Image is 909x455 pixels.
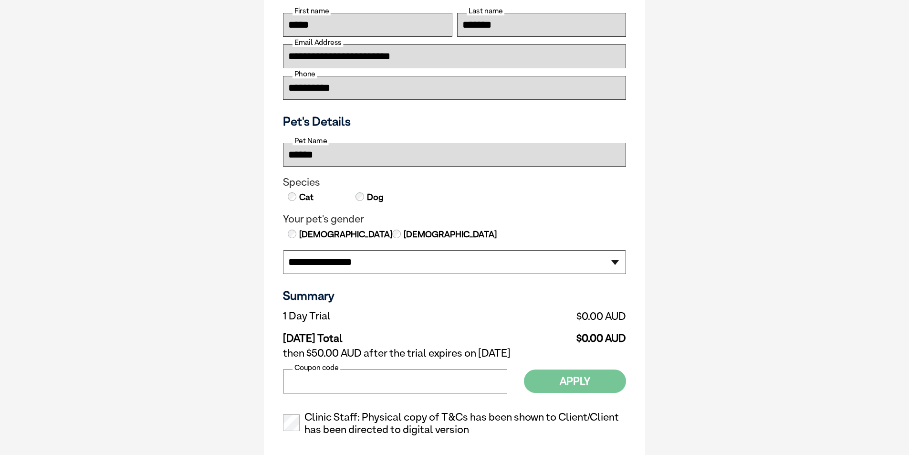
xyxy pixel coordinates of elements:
input: Clinic Staff: Physical copy of T&Cs has been shown to Client/Client has been directed to digital ... [283,414,300,431]
label: First name [293,7,331,15]
td: then $50.00 AUD after the trial expires on [DATE] [283,345,626,362]
label: Phone [293,70,317,78]
td: $0.00 AUD [470,307,626,325]
label: Clinic Staff: Physical copy of T&Cs has been shown to Client/Client has been directed to digital ... [283,411,626,436]
h3: Pet's Details [279,114,630,128]
label: Email Address [293,38,343,47]
label: Coupon code [293,363,340,372]
td: 1 Day Trial [283,307,470,325]
h3: Summary [283,288,626,303]
button: Apply [524,370,626,393]
legend: Your pet's gender [283,213,626,225]
td: $0.00 AUD [470,325,626,345]
td: [DATE] Total [283,325,470,345]
legend: Species [283,176,626,189]
label: Last name [467,7,504,15]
